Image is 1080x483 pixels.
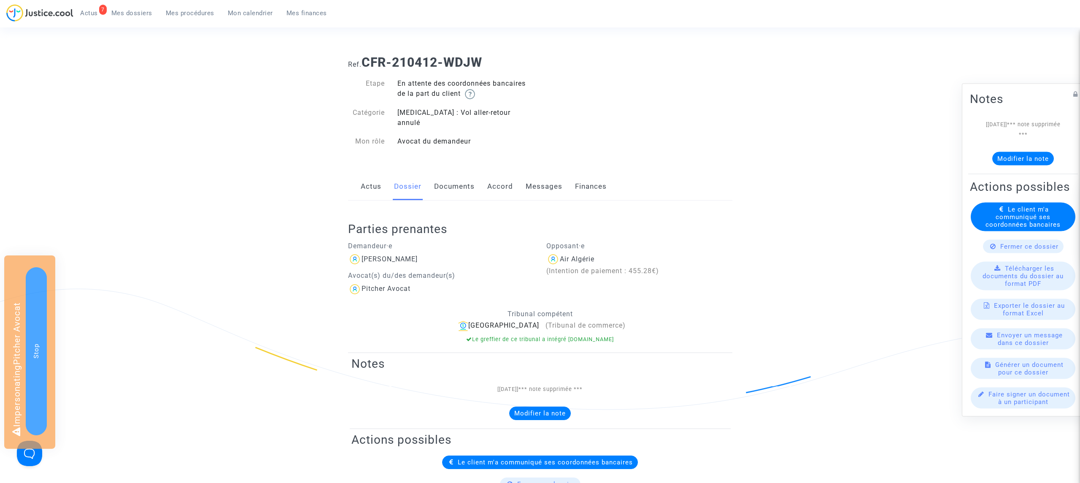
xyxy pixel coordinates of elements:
img: icon-user.svg [348,252,362,266]
div: [MEDICAL_DATA] : Vol aller-retour annulé [391,108,540,128]
a: Finances [575,173,607,201]
b: CFR-210412-WDJW [362,55,482,70]
a: Mes dossiers [105,7,159,19]
div: [GEOGRAPHIC_DATA] [348,320,732,331]
span: Ref. [348,60,362,68]
h2: Parties prenantes [348,222,739,236]
span: Mes dossiers [111,9,152,17]
div: 7 [99,5,107,15]
a: Documents [434,173,475,201]
div: Etape [342,79,391,99]
a: Actus [361,173,381,201]
span: Fermer ce dossier [1000,243,1058,250]
a: Dossier [394,173,421,201]
div: Avocat du demandeur [391,136,540,147]
button: Modifier la note [509,407,571,420]
span: Le greffier de ce tribunal a intégré [DOMAIN_NAME] [472,336,614,342]
div: Mon rôle [342,136,391,147]
div: Impersonating [4,255,55,449]
p: Avocat(s) du/des demandeur(s) [348,270,534,281]
div: [PERSON_NAME] [362,255,418,263]
span: Actus [80,9,98,17]
h2: Actions possibles [351,432,729,447]
h2: Notes [351,356,729,371]
a: 7Actus [73,7,105,19]
img: icon-banque.svg [458,321,468,331]
span: (Intention de paiement : 455.28€) [546,267,659,275]
img: icon-user.svg [546,252,560,266]
p: Tribunal compétent [348,309,732,319]
a: Mes procédures [159,7,221,19]
img: icon-user.svg [348,282,362,296]
div: Pitcher Avocat [362,285,410,293]
h2: Notes [970,92,1076,106]
iframe: Help Scout Beacon - Open [17,441,42,466]
p: Opposant·e [546,241,732,251]
span: Mes finances [286,9,327,17]
div: Catégorie [342,108,391,128]
span: Faire signer un document à un participant [988,391,1070,406]
span: (Tribunal de commerce) [545,321,626,329]
button: Stop [26,267,47,435]
a: Messages [526,173,562,201]
div: En attente des coordonnées bancaires de la part du client [391,79,540,99]
span: [[DATE]] [986,121,1007,128]
a: Mon calendrier [221,7,280,19]
button: Modifier la note [992,152,1054,166]
div: Air Algérie [560,255,594,263]
span: Télécharger les documents du dossier au format PDF [983,265,1064,288]
span: Mes procédures [166,9,214,17]
a: Mes finances [280,7,334,19]
p: Demandeur·e [348,241,534,251]
span: Envoyer un message dans ce dossier [997,331,1063,347]
span: Le client m'a communiqué ses coordonnées bancaires [458,459,633,466]
span: Générer un document pour ce dossier [995,361,1064,376]
span: Le client m'a communiqué ses coordonnées bancaires [985,206,1061,228]
h2: Actions possibles [970,179,1076,194]
img: help.svg [465,89,475,99]
span: Exporter le dossier au format Excel [994,302,1065,317]
span: Mon calendrier [228,9,273,17]
span: [[DATE]] [497,386,518,392]
a: Accord [487,173,513,201]
img: jc-logo.svg [6,4,73,22]
span: Stop [32,344,40,358]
